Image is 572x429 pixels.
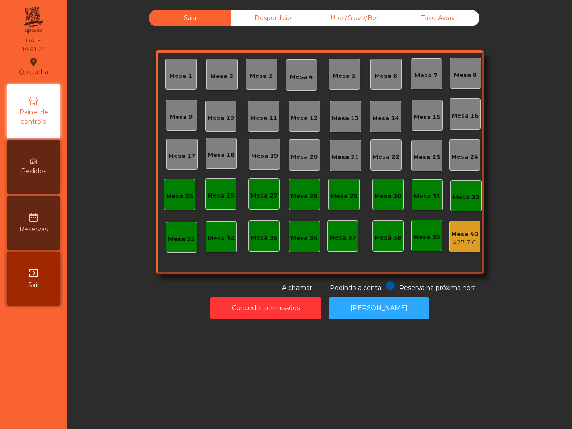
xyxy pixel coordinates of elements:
[414,113,441,122] div: Mesa 15
[251,191,278,200] div: Mesa 27
[282,284,312,292] span: A chamar
[452,111,479,120] div: Mesa 16
[397,10,479,26] div: Take Away
[208,151,235,160] div: Mesa 18
[28,212,39,223] i: date_range
[28,281,39,290] span: Sair
[373,152,400,161] div: Mesa 22
[453,193,479,202] div: Mesa 32
[19,55,48,78] div: Qpicanha
[210,72,233,81] div: Mesa 2
[413,233,440,242] div: Mesa 39
[251,151,278,160] div: Mesa 19
[169,71,192,80] div: Mesa 1
[24,37,43,45] div: [DATE]
[210,297,321,319] button: Conceder permissões
[374,71,397,80] div: Mesa 6
[208,234,235,243] div: Mesa 34
[451,230,478,239] div: Mesa 40
[314,10,397,26] div: Uber/Glovo/Bolt
[330,284,381,292] span: Pedindo a conta
[374,192,401,201] div: Mesa 30
[28,57,39,67] i: location_on
[372,114,399,123] div: Mesa 14
[28,268,39,278] i: exit_to_app
[415,71,437,80] div: Mesa 7
[22,4,44,36] img: qpiato
[251,233,278,242] div: Mesa 35
[291,234,318,243] div: Mesa 36
[21,46,46,54] div: 19:51:21
[166,192,193,201] div: Mesa 25
[291,114,318,122] div: Mesa 12
[170,113,193,122] div: Mesa 9
[290,72,313,81] div: Mesa 4
[250,71,273,80] div: Mesa 3
[21,167,46,176] span: Pedidos
[399,284,476,292] span: Reserva na próxima hora
[207,114,234,122] div: Mesa 10
[291,152,318,161] div: Mesa 20
[168,235,195,244] div: Mesa 33
[250,114,277,122] div: Mesa 11
[332,153,359,162] div: Mesa 21
[374,233,401,242] div: Mesa 38
[231,10,314,26] div: Desperdicio
[329,297,429,319] button: [PERSON_NAME]
[149,10,231,26] div: Sala
[19,225,48,234] span: Reservas
[168,151,195,160] div: Mesa 17
[413,153,440,162] div: Mesa 23
[333,71,356,80] div: Mesa 5
[331,192,357,201] div: Mesa 29
[9,108,58,126] span: Painel de controlo
[451,152,478,161] div: Mesa 24
[291,192,318,201] div: Mesa 28
[454,71,477,80] div: Mesa 8
[451,238,478,247] div: 427.7 €
[332,114,359,123] div: Mesa 13
[414,192,441,201] div: Mesa 31
[207,191,234,200] div: Mesa 26
[329,233,356,242] div: Mesa 37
